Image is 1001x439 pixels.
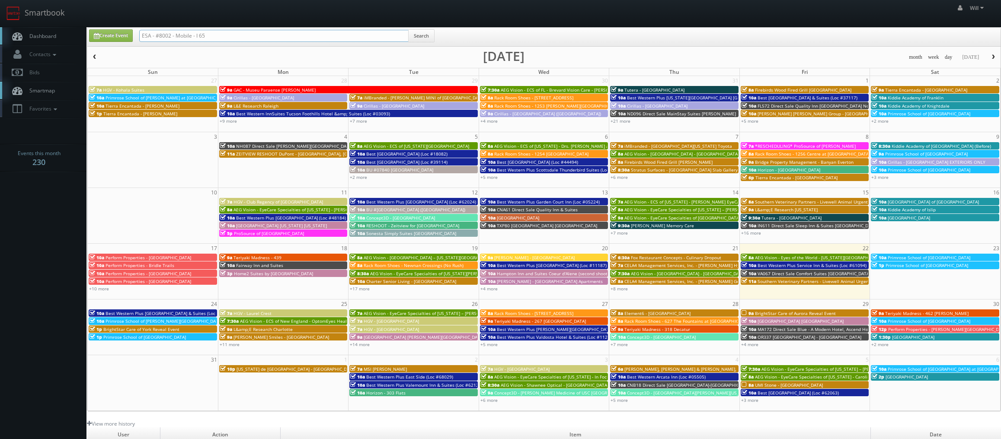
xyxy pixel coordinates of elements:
[350,143,362,149] span: 8a
[611,118,630,124] a: +21 more
[366,223,459,229] span: RESHOOT - Zeitview for [GEOGRAPHIC_DATA]
[364,318,419,324] span: HGV - [GEOGRAPHIC_DATA]
[366,278,456,284] span: Charter Senior Living - [GEOGRAPHIC_DATA]
[364,366,407,372] span: MSI [PERSON_NAME]
[611,334,626,340] span: 10a
[611,326,623,332] span: 9a
[90,103,104,109] span: 10a
[233,326,293,332] span: L&amp;E Research Charlotte
[106,278,191,284] span: Perform Properties - [GEOGRAPHIC_DATA]
[755,207,818,213] span: L&amp;E Research [US_STATE]
[350,366,362,372] span: 7a
[872,151,884,157] span: 9a
[220,326,232,332] span: 9a
[236,223,327,229] span: [GEOGRAPHIC_DATA] [US_STATE] [US_STATE]
[481,254,493,261] span: 9a
[497,207,578,213] span: CNA61 Direct Sale Quality Inn & Suites
[106,254,191,261] span: Perform Properties - [GEOGRAPHIC_DATA]
[481,95,493,101] span: 8a
[741,118,758,124] a: +5 more
[872,207,886,213] span: 10a
[220,341,240,347] a: +11 more
[364,334,484,340] span: [GEOGRAPHIC_DATA] [PERSON_NAME][GEOGRAPHIC_DATA]
[755,151,870,157] span: Rack Room Shoes - 1256 Centre at [GEOGRAPHIC_DATA]
[90,310,104,316] span: 10a
[481,159,496,165] span: 10a
[236,143,405,149] span: NH087 Direct Sale [PERSON_NAME][GEOGRAPHIC_DATA], Ascend Hotel Collection
[611,87,623,93] span: 9a
[481,87,499,93] span: 7:30a
[624,310,691,316] span: Element6 - [GEOGRAPHIC_DATA]
[240,318,398,324] span: AEG Vision - ECS of New England - OptomEyes Health – [GEOGRAPHIC_DATA]
[742,95,756,101] span: 10a
[872,159,886,165] span: 10a
[627,111,736,117] span: ND096 Direct Sale MainStay Suites [PERSON_NAME]
[624,318,774,324] span: Rack Room Shoes - 627 The Fountains at [GEOGRAPHIC_DATA] (No Rush)
[90,262,104,268] span: 10a
[481,151,493,157] span: 8a
[742,167,756,173] span: 10a
[925,52,942,63] button: week
[892,334,934,340] span: [GEOGRAPHIC_DATA]
[90,87,102,93] span: 7a
[872,310,884,316] span: 9a
[624,151,739,157] span: AEG Vision - [GEOGRAPHIC_DATA] - [GEOGRAPHIC_DATA]
[624,87,684,93] span: Tutera - [GEOGRAPHIC_DATA]
[888,111,970,117] span: Primrose School of [GEOGRAPHIC_DATA]
[885,87,967,93] span: Tierra Encantada - [GEOGRAPHIC_DATA]
[220,334,232,340] span: 9a
[497,270,609,277] span: Hampton Inn and Suites Coeur d'Alene (second shoot)
[233,207,447,213] span: AEG Vision - EyeCare Specialties of [US_STATE] - [PERSON_NAME] Eyecare Associates - [PERSON_NAME]
[970,4,986,12] span: Will
[742,223,756,229] span: 10a
[741,230,761,236] a: +16 more
[350,167,365,173] span: 10a
[761,366,911,372] span: AEG Vision - EyeCare Specialties of [US_STATE] – [PERSON_NAME] Vision
[106,95,229,101] span: Primrose School of [PERSON_NAME] at [GEOGRAPHIC_DATA]
[220,215,235,221] span: 10a
[872,262,884,268] span: 1p
[871,341,889,347] a: +2 more
[233,310,272,316] span: HGV - Laurel Crest
[220,151,235,157] span: 11a
[611,230,628,236] a: +7 more
[888,318,970,324] span: Primrose School of [GEOGRAPHIC_DATA]
[611,270,630,277] span: 7:30a
[90,95,104,101] span: 10a
[611,262,623,268] span: 7a
[611,159,623,165] span: 8a
[233,254,281,261] span: Teriyaki Madness - 439
[220,310,232,316] span: 7a
[906,52,925,63] button: month
[624,262,751,268] span: CELA4 Management Services, Inc. - [PERSON_NAME] Hyundai
[758,326,896,332] span: MA172 Direct Sale Blue - A Modern Hotel, Ascend Hotel Collection
[89,286,109,292] a: +10 more
[611,111,626,117] span: 10a
[758,167,820,173] span: Horizon - [GEOGRAPHIC_DATA]
[742,151,754,157] span: 8a
[103,326,179,332] span: BrightStar Care of York Reveal Event
[233,87,316,93] span: GAC - Museu Paraense [PERSON_NAME]
[106,318,222,324] span: Primrose School of [PERSON_NAME][GEOGRAPHIC_DATA]
[481,310,493,316] span: 8a
[611,366,623,372] span: 6a
[888,207,936,213] span: Kiddie Academy of Islip
[624,326,690,332] span: Teriyaki Madness - 318 Decatur
[350,199,365,205] span: 10a
[872,143,890,149] span: 8:30a
[139,30,409,42] input: Search for Events
[742,207,754,213] span: 9a
[90,254,104,261] span: 10a
[611,103,626,109] span: 10a
[742,254,754,261] span: 8a
[611,318,623,324] span: 8a
[481,103,493,109] span: 8a
[611,310,623,316] span: 8a
[494,95,573,101] span: Rack Room Shoes - [STREET_ADDRESS]
[758,318,844,324] span: [GEOGRAPHIC_DATA] [GEOGRAPHIC_DATA]
[364,143,469,149] span: AEG Vision - ECS of [US_STATE][GEOGRAPHIC_DATA]
[25,105,59,112] span: Favorites
[366,199,476,205] span: Best Western Plus [GEOGRAPHIC_DATA] (Loc #62024)
[106,103,179,109] span: Tierra Encantada - [PERSON_NAME]
[220,207,232,213] span: 8a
